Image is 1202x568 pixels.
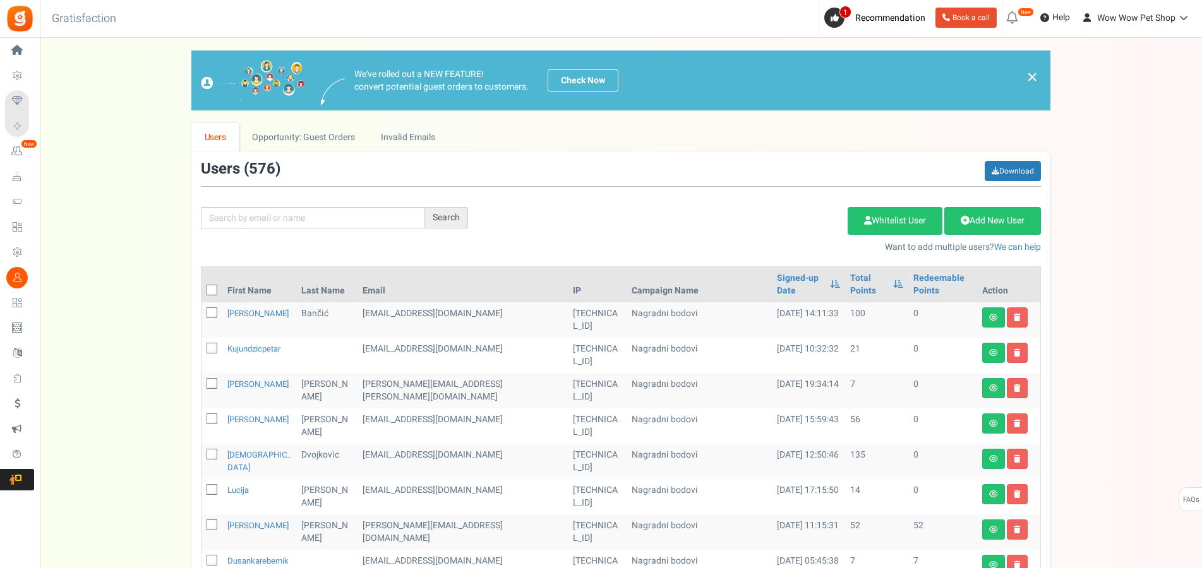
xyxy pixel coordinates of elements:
td: customer [358,444,568,479]
span: Recommendation [855,11,925,25]
td: [TECHNICAL_ID] [568,514,626,550]
td: 0 [908,479,977,514]
a: Users [191,123,239,151]
td: Bančić [296,302,357,338]
input: Search by email or name [201,207,425,228]
td: 100 [845,302,908,338]
td: [PERSON_NAME] [296,408,357,444]
td: 21 [845,338,908,373]
th: Email [358,267,568,302]
i: View details [989,420,998,427]
a: [DEMOGRAPHIC_DATA] [227,449,291,473]
td: 56 [845,408,908,444]
td: Dvojkovic [296,444,357,479]
a: 1 Recommendation [824,8,930,28]
a: Opportunity: Guest Orders [239,123,368,151]
i: Delete user [1014,349,1021,357]
td: 0 [908,302,977,338]
a: Whitelist User [848,207,942,235]
em: New [1018,8,1034,16]
td: [DATE] 19:34:14 [772,373,845,408]
td: customer [358,373,568,408]
td: [PERSON_NAME] [296,514,357,550]
td: [DATE] 14:11:33 [772,302,845,338]
img: images [201,60,305,101]
td: [DATE] 10:32:32 [772,338,845,373]
p: Want to add multiple users? [487,241,1041,254]
td: 0 [908,338,977,373]
a: Download [985,161,1041,181]
td: [EMAIL_ADDRESS][DOMAIN_NAME] [358,479,568,514]
a: Lucija [227,484,249,496]
i: View details [989,349,998,357]
td: Nagradni bodovi [627,373,772,408]
a: [PERSON_NAME] [227,307,289,319]
td: 0 [908,408,977,444]
td: [DATE] 11:15:31 [772,514,845,550]
td: [TECHNICAL_ID] [568,408,626,444]
a: [PERSON_NAME] [227,413,289,425]
td: [TECHNICAL_ID] [568,338,626,373]
td: 7 [845,373,908,408]
div: Search [425,207,468,228]
td: [TECHNICAL_ID] [568,444,626,479]
a: Total Points [850,272,887,297]
td: customer [358,338,568,373]
i: Delete user [1014,526,1021,533]
p: We've rolled out a NEW FEATURE! convert potential guest orders to customers. [354,68,529,93]
td: [DATE] 17:15:50 [772,479,845,514]
td: Nagradni bodovi [627,479,772,514]
a: [PERSON_NAME] [227,378,289,390]
td: [PERSON_NAME] [296,479,357,514]
a: kujundzicpetar [227,343,280,355]
td: [EMAIL_ADDRESS][DOMAIN_NAME] [358,302,568,338]
a: Add New User [944,207,1041,235]
a: Help [1035,8,1075,28]
i: View details [989,384,998,392]
td: [DATE] 12:50:46 [772,444,845,479]
td: customer [358,408,568,444]
a: Redeemable Points [913,272,972,297]
a: × [1026,69,1038,85]
i: View details [989,314,998,321]
td: [DATE] 15:59:43 [772,408,845,444]
a: We can help [994,240,1041,254]
i: Delete user [1014,384,1021,392]
td: 135 [845,444,908,479]
span: 1 [839,6,851,18]
i: Delete user [1014,490,1021,498]
td: 14 [845,479,908,514]
td: 0 [908,444,977,479]
a: [PERSON_NAME] [227,519,289,531]
td: [TECHNICAL_ID] [568,302,626,338]
td: Nagradni bodovi [627,338,772,373]
span: Wow Wow Pet Shop [1097,11,1175,25]
em: New [21,139,37,148]
h3: Users ( ) [201,161,280,177]
td: 0 [908,373,977,408]
img: Gratisfaction [6,4,34,33]
i: Delete user [1014,420,1021,427]
th: First Name [222,267,296,302]
td: 52 [908,514,977,550]
td: Nagradni bodovi [627,514,772,550]
a: Signed-up Date [777,272,824,297]
i: View details [989,526,998,533]
i: Delete user [1014,455,1021,463]
th: Action [977,267,1040,302]
img: images [321,78,345,105]
td: [TECHNICAL_ID] [568,479,626,514]
i: View details [989,490,998,498]
td: Nagradni bodovi [627,444,772,479]
th: Last Name [296,267,357,302]
th: IP [568,267,626,302]
a: Check Now [548,69,618,92]
td: Nagradni bodovi [627,302,772,338]
a: Book a call [935,8,997,28]
td: Nagradni bodovi [627,408,772,444]
td: [PERSON_NAME] [296,373,357,408]
td: 52 [845,514,908,550]
span: 576 [249,158,275,180]
span: FAQs [1182,488,1199,512]
h3: Gratisfaction [38,6,130,32]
